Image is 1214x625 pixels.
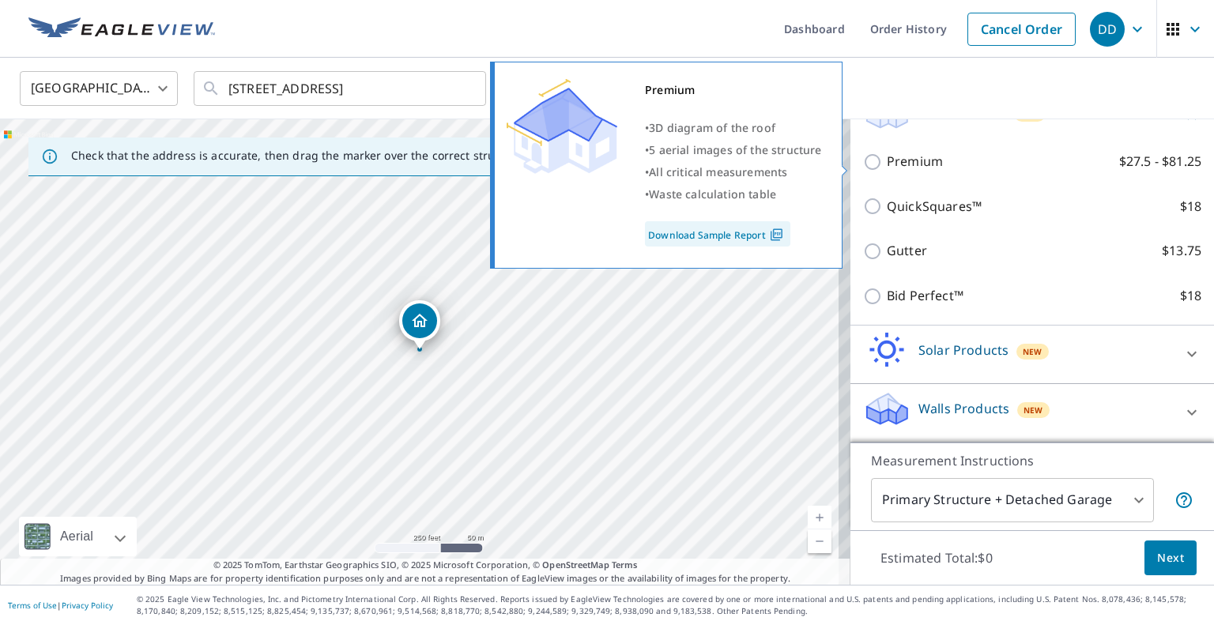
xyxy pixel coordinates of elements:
img: EV Logo [28,17,215,41]
p: Estimated Total: $0 [868,540,1005,575]
a: Current Level 17, Zoom Out [808,529,831,553]
a: Privacy Policy [62,600,113,611]
p: $18 [1180,197,1201,216]
div: Aerial [19,517,137,556]
div: Aerial [55,517,98,556]
p: Premium [887,152,943,171]
div: DD [1090,12,1125,47]
span: 5 aerial images of the structure [649,142,821,157]
span: New [1023,345,1042,358]
div: • [645,183,822,205]
a: Current Level 17, Zoom In [808,506,831,529]
p: $27.5 - $81.25 [1119,152,1201,171]
span: © 2025 TomTom, Earthstar Geographics SIO, © 2025 Microsoft Corporation, © [213,559,638,572]
p: QuickSquares™ [887,197,982,216]
span: 3D diagram of the roof [649,120,775,135]
div: Walls ProductsNew [863,390,1201,435]
div: Primary Structure + Detached Garage [871,478,1154,522]
a: Cancel Order [967,13,1076,46]
a: Download Sample Report [645,221,790,247]
span: Waste calculation table [649,186,776,201]
div: • [645,139,822,161]
div: • [645,117,822,139]
p: Walls Products [918,399,1009,418]
span: New [1024,404,1043,416]
p: Solar Products [918,341,1009,360]
p: | [8,601,113,610]
a: Terms [612,559,638,570]
a: OpenStreetMap [542,559,609,570]
div: • [645,161,822,183]
p: © 2025 Eagle View Technologies, Inc. and Pictometry International Corp. All Rights Reserved. Repo... [137,593,1206,617]
button: Next [1144,540,1197,576]
span: All critical measurements [649,164,787,179]
img: Premium [507,79,617,174]
p: Bid Perfect™ [887,286,963,306]
a: Terms of Use [8,600,57,611]
div: Dropped pin, building 1, Residential property, 14100 Dearborn St Overland Park, KS 66223 [399,300,440,349]
div: Premium [645,79,822,101]
input: Search by address or latitude-longitude [228,66,454,111]
p: $13.75 [1162,241,1201,261]
p: $18 [1180,286,1201,306]
div: Solar ProductsNew [863,332,1201,377]
p: Gutter [887,241,927,261]
p: Measurement Instructions [871,451,1193,470]
span: Your report will include the primary structure and a detached garage if one exists. [1174,491,1193,510]
p: Check that the address is accurate, then drag the marker over the correct structure. [71,149,526,163]
div: [GEOGRAPHIC_DATA] [20,66,178,111]
img: Pdf Icon [766,228,787,242]
span: Next [1157,548,1184,568]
